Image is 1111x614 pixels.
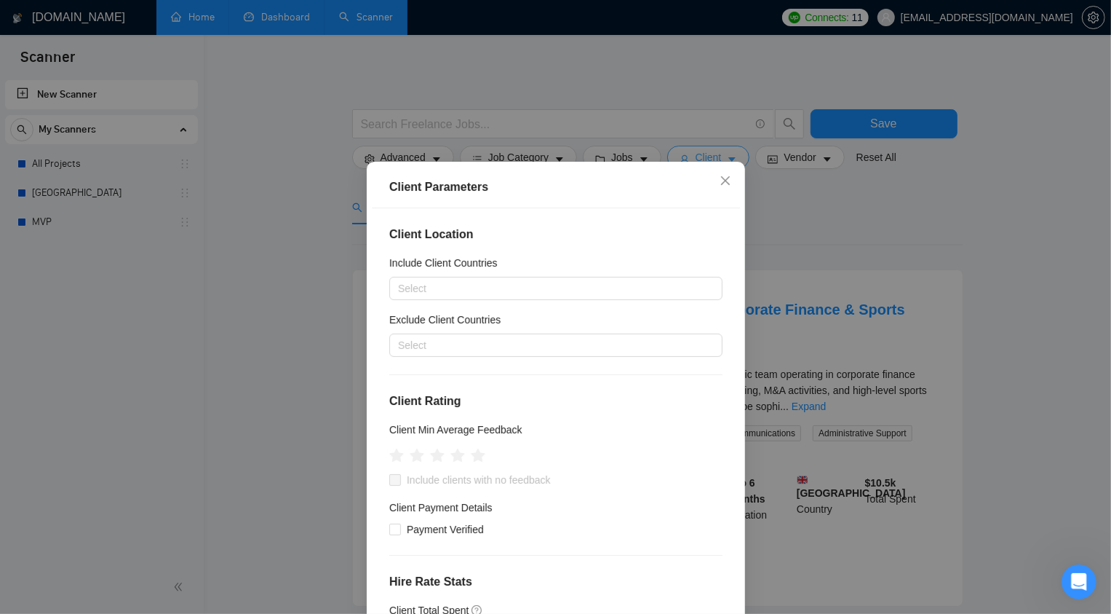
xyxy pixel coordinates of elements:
span: star [410,449,424,463]
h5: Client Min Average Feedback [389,422,522,438]
span: Payment Verified [401,521,490,538]
h4: Client Location [389,226,722,243]
span: close [720,175,731,186]
span: star [471,449,485,463]
span: star [389,449,404,463]
h5: Include Client Countries [389,255,498,271]
h4: Hire Rate Stats [389,573,722,591]
button: Close [706,162,745,201]
span: star [430,449,445,463]
div: Client Parameters [389,178,722,196]
iframe: Intercom live chat [1062,564,1096,599]
span: Include clients with no feedback [401,472,557,488]
span: star [450,449,465,463]
h4: Client Payment Details [389,500,493,516]
h4: Client Rating [389,393,722,410]
h5: Exclude Client Countries [389,312,501,328]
